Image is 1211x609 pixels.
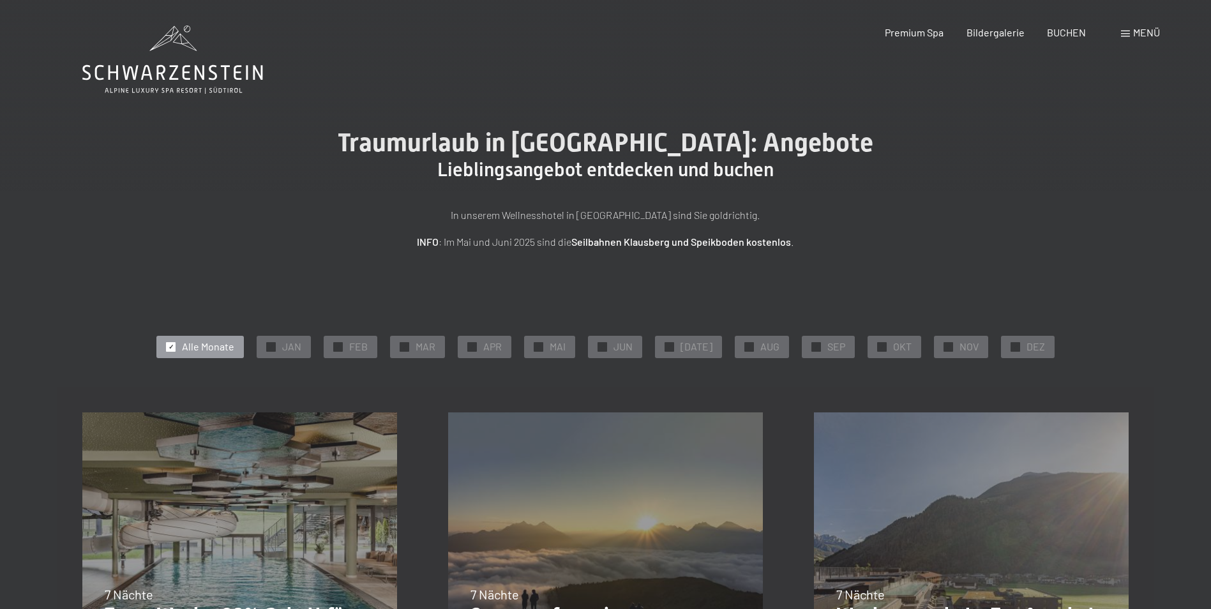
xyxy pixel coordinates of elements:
[1027,340,1045,354] span: DEZ
[105,587,153,602] span: 7 Nächte
[827,340,845,354] span: SEP
[269,342,274,351] span: ✓
[437,158,774,181] span: Lieblingsangebot entdecken und buchen
[182,340,234,354] span: Alle Monate
[613,340,633,354] span: JUN
[336,342,341,351] span: ✓
[282,340,301,354] span: JAN
[959,340,979,354] span: NOV
[880,342,885,351] span: ✓
[349,340,368,354] span: FEB
[402,342,407,351] span: ✓
[893,340,912,354] span: OKT
[836,587,885,602] span: 7 Nächte
[760,340,779,354] span: AUG
[417,236,439,248] strong: INFO
[338,128,873,158] span: Traumurlaub in [GEOGRAPHIC_DATA]: Angebote
[967,26,1025,38] a: Bildergalerie
[885,26,944,38] a: Premium Spa
[571,236,791,248] strong: Seilbahnen Klausberg und Speikboden kostenlos
[287,207,925,223] p: In unserem Wellnesshotel in [GEOGRAPHIC_DATA] sind Sie goldrichtig.
[1047,26,1086,38] a: BUCHEN
[667,342,672,351] span: ✓
[470,342,475,351] span: ✓
[681,340,712,354] span: [DATE]
[169,342,174,351] span: ✓
[1013,342,1018,351] span: ✓
[1133,26,1160,38] span: Menü
[600,342,605,351] span: ✓
[747,342,752,351] span: ✓
[287,234,925,250] p: : Im Mai und Juni 2025 sind die .
[814,342,819,351] span: ✓
[470,587,519,602] span: 7 Nächte
[946,342,951,351] span: ✓
[416,340,435,354] span: MAR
